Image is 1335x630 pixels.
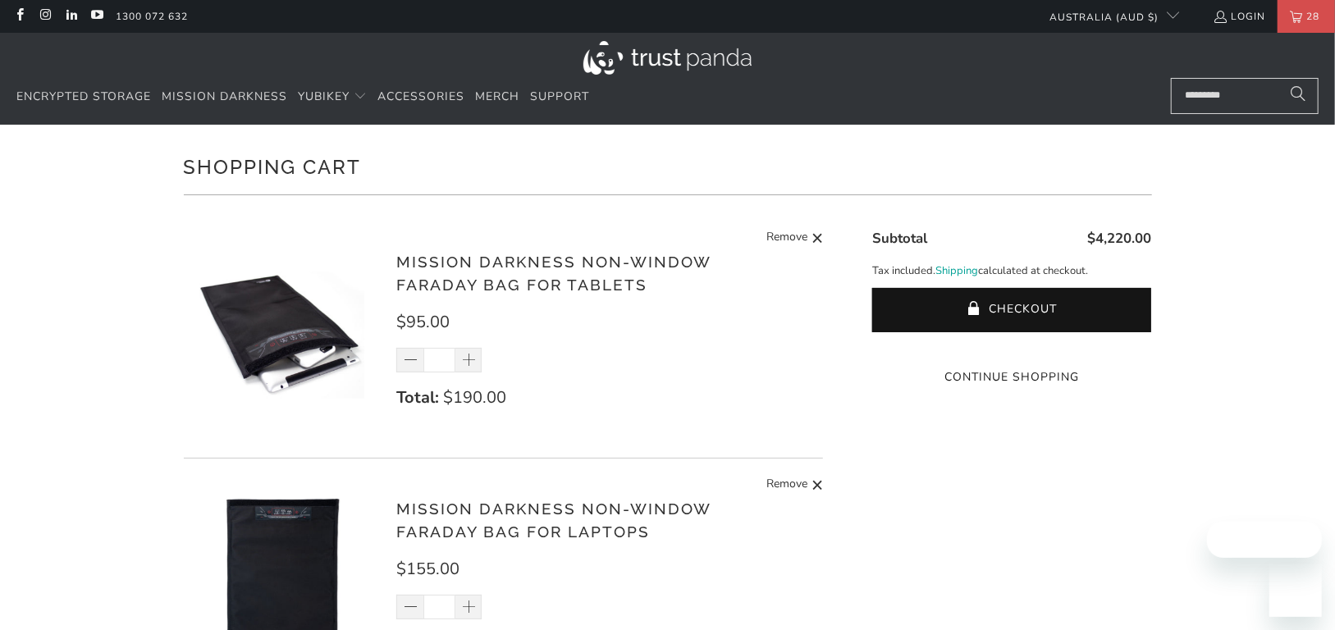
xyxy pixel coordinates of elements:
[162,89,287,104] span: Mission Darkness
[583,41,752,75] img: Trust Panda Australia
[396,311,450,333] span: $95.00
[766,475,824,495] a: Remove
[1213,7,1265,25] a: Login
[396,386,439,409] strong: Total:
[1207,522,1322,558] iframe: Message from company
[935,262,978,280] a: Shipping
[1278,78,1319,114] button: Search
[1171,78,1319,114] input: Search...
[38,10,52,23] a: Trust Panda Australia on Instagram
[1269,564,1322,617] iframe: Button to launch messaging window
[396,558,459,580] span: $155.00
[443,386,506,409] span: $190.00
[89,10,103,23] a: Trust Panda Australia on YouTube
[872,368,1151,386] a: Continue Shopping
[872,229,927,248] span: Subtotal
[377,78,464,116] a: Accessories
[64,10,78,23] a: Trust Panda Australia on LinkedIn
[162,78,287,116] a: Mission Darkness
[377,89,464,104] span: Accessories
[1087,229,1151,248] span: $4,220.00
[16,89,151,104] span: Encrypted Storage
[766,228,824,249] a: Remove
[12,10,26,23] a: Trust Panda Australia on Facebook
[530,78,589,116] a: Support
[396,253,711,294] a: Mission Darkness Non-Window Faraday Bag for Tablets
[184,149,1152,182] h1: Shopping Cart
[298,89,350,104] span: YubiKey
[530,89,589,104] span: Support
[396,500,711,541] a: Mission Darkness Non-Window Faraday Bag for Laptops
[766,228,807,249] span: Remove
[16,78,589,116] nav: Translation missing: en.navigation.header.main_nav
[116,7,188,25] a: 1300 072 632
[16,78,151,116] a: Encrypted Storage
[766,475,807,495] span: Remove
[475,78,519,116] a: Merch
[475,89,519,104] span: Merch
[298,78,367,116] summary: YubiKey
[872,262,1151,280] p: Tax included. calculated at checkout.
[184,236,381,433] img: Mission Darkness Non-Window Faraday Bag for Tablets
[872,288,1151,332] button: Checkout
